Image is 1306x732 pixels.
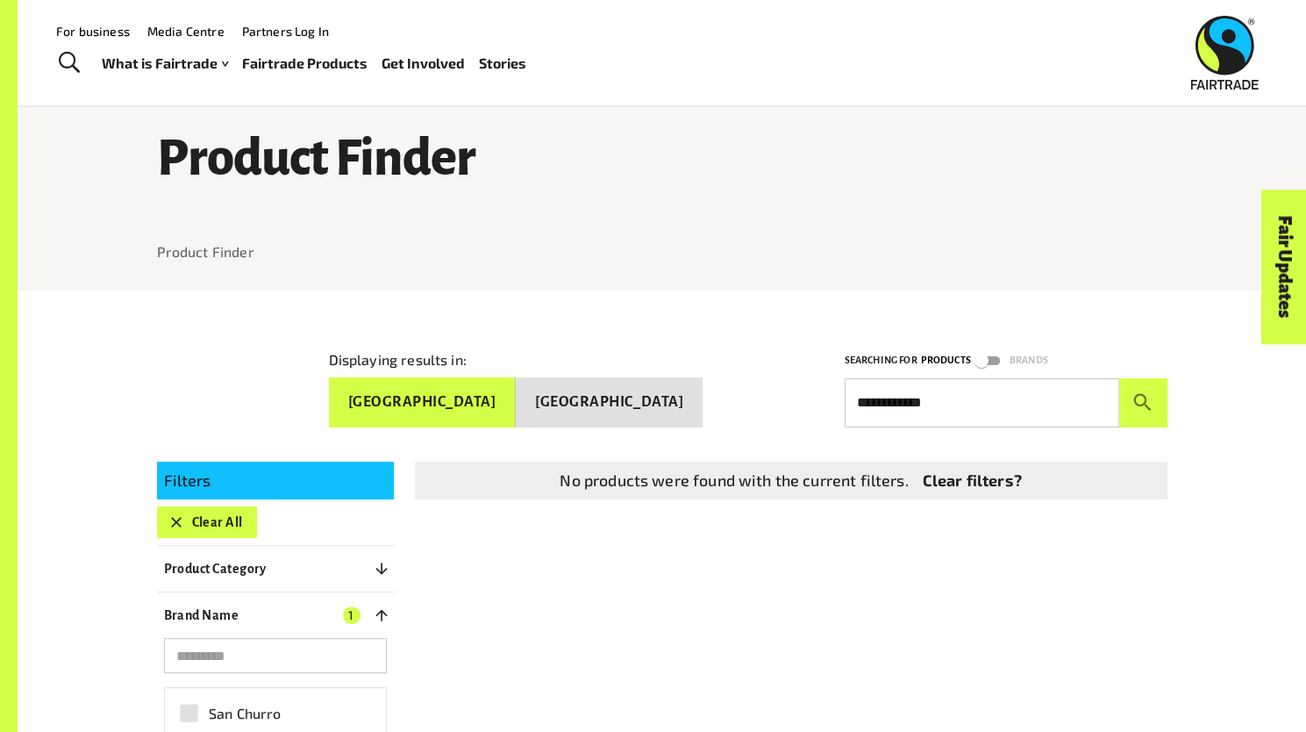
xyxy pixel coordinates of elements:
[329,349,467,370] p: Displaying results in:
[923,469,1022,492] a: Clear filters?
[147,24,225,39] a: Media Centre
[157,132,1167,187] h1: Product Finder
[157,553,394,585] button: Product Category
[1010,352,1048,369] p: Brands
[157,599,394,631] button: Brand Name
[242,51,368,76] a: Fairtrade Products
[164,558,267,579] p: Product Category
[845,352,917,369] p: Searching for
[164,605,239,626] p: Brand Name
[329,377,517,427] button: [GEOGRAPHIC_DATA]
[560,469,908,492] p: No products were found with the current filters.
[382,51,465,76] a: Get Involved
[1191,16,1259,90] img: Fairtrade Australia New Zealand logo
[479,51,526,76] a: Stories
[920,352,970,369] p: Products
[56,24,130,39] a: For business
[157,241,1167,262] nav: breadcrumb
[516,377,703,427] button: [GEOGRAPHIC_DATA]
[242,24,329,39] a: Partners Log In
[209,703,282,724] span: San Churro
[102,51,228,76] a: What is Fairtrade
[164,469,387,492] p: Filters
[47,41,90,85] a: Toggle Search
[157,506,257,538] button: Clear All
[343,606,360,624] span: 1
[157,243,254,260] a: Product Finder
